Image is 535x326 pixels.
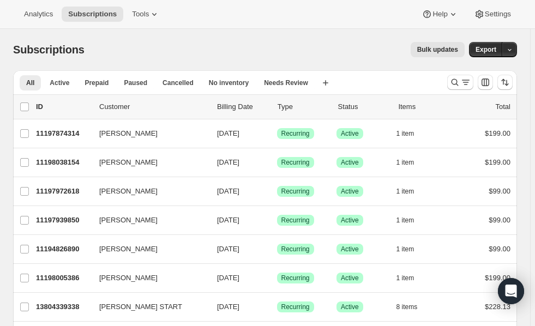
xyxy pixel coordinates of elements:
[396,216,414,225] span: 1 item
[217,303,239,311] span: [DATE]
[396,187,414,196] span: 1 item
[498,278,524,304] div: Open Intercom Messenger
[93,183,202,200] button: [PERSON_NAME]
[93,125,202,142] button: [PERSON_NAME]
[396,158,414,167] span: 1 item
[36,242,510,257] div: 11194826890[PERSON_NAME][DATE]SuccessRecurringSuccessActive1 item$99.00
[99,101,208,112] p: Customer
[217,274,239,282] span: [DATE]
[13,44,85,56] span: Subscriptions
[217,216,239,224] span: [DATE]
[217,158,239,166] span: [DATE]
[36,213,510,228] div: 11197939850[PERSON_NAME][DATE]SuccessRecurringSuccessActive1 item$99.00
[281,303,310,311] span: Recurring
[217,129,239,137] span: [DATE]
[209,79,249,87] span: No inventory
[485,158,510,166] span: $199.00
[93,212,202,229] button: [PERSON_NAME]
[36,273,91,283] p: 11198005386
[163,79,194,87] span: Cancelled
[341,187,359,196] span: Active
[467,7,518,22] button: Settings
[489,187,510,195] span: $99.00
[281,187,310,196] span: Recurring
[278,101,329,112] div: Type
[281,274,310,282] span: Recurring
[36,157,91,168] p: 11198038154
[411,42,465,57] button: Bulk updates
[338,101,390,112] p: Status
[398,101,450,112] div: Items
[264,79,308,87] span: Needs Review
[99,186,158,197] span: [PERSON_NAME]
[36,184,510,199] div: 11197972618[PERSON_NAME][DATE]SuccessRecurringSuccessActive1 item$99.00
[68,10,117,19] span: Subscriptions
[217,187,239,195] span: [DATE]
[478,75,493,90] button: Customize table column order and visibility
[217,101,269,112] p: Billing Date
[125,7,166,22] button: Tools
[396,274,414,282] span: 1 item
[341,158,359,167] span: Active
[396,242,426,257] button: 1 item
[24,10,53,19] span: Analytics
[485,129,510,137] span: $199.00
[341,274,359,282] span: Active
[17,7,59,22] button: Analytics
[497,75,513,90] button: Sort the results
[417,45,458,54] span: Bulk updates
[489,245,510,253] span: $99.00
[281,158,310,167] span: Recurring
[341,216,359,225] span: Active
[396,213,426,228] button: 1 item
[396,184,426,199] button: 1 item
[396,299,430,315] button: 8 items
[36,155,510,170] div: 11198038154[PERSON_NAME][DATE]SuccessRecurringSuccessActive1 item$199.00
[396,126,426,141] button: 1 item
[93,298,202,316] button: [PERSON_NAME] START
[415,7,465,22] button: Help
[485,10,511,19] span: Settings
[317,75,334,90] button: Create new view
[132,10,149,19] span: Tools
[281,216,310,225] span: Recurring
[489,216,510,224] span: $99.00
[93,240,202,258] button: [PERSON_NAME]
[281,245,310,253] span: Recurring
[396,303,418,311] span: 8 items
[36,186,91,197] p: 11197972618
[36,270,510,286] div: 11198005386[PERSON_NAME][DATE]SuccessRecurringSuccessActive1 item$199.00
[99,273,158,283] span: [PERSON_NAME]
[217,245,239,253] span: [DATE]
[341,245,359,253] span: Active
[469,42,503,57] button: Export
[396,245,414,253] span: 1 item
[99,244,158,255] span: [PERSON_NAME]
[36,299,510,315] div: 13804339338[PERSON_NAME] START[DATE]SuccessRecurringSuccessActive8 items$228.13
[36,128,91,139] p: 11197874314
[99,157,158,168] span: [PERSON_NAME]
[85,79,109,87] span: Prepaid
[36,126,510,141] div: 11197874314[PERSON_NAME][DATE]SuccessRecurringSuccessActive1 item$199.00
[432,10,447,19] span: Help
[396,270,426,286] button: 1 item
[485,274,510,282] span: $199.00
[36,215,91,226] p: 11197939850
[447,75,473,90] button: Search and filter results
[124,79,147,87] span: Paused
[99,128,158,139] span: [PERSON_NAME]
[341,303,359,311] span: Active
[396,155,426,170] button: 1 item
[36,244,91,255] p: 11194826890
[36,301,91,312] p: 13804339338
[26,79,34,87] span: All
[50,79,69,87] span: Active
[476,45,496,54] span: Export
[496,101,510,112] p: Total
[485,303,510,311] span: $228.13
[341,129,359,138] span: Active
[62,7,123,22] button: Subscriptions
[36,101,91,112] p: ID
[281,129,310,138] span: Recurring
[36,101,510,112] div: IDCustomerBilling DateTypeStatusItemsTotal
